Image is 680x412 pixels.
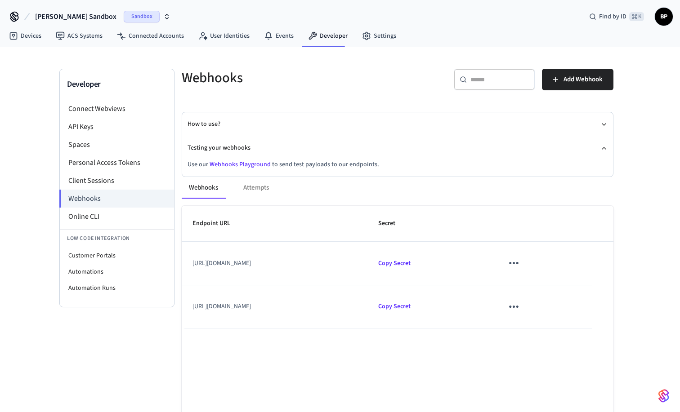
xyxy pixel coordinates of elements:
[629,12,644,21] span: ⌘ K
[599,12,626,21] span: Find by ID
[124,11,160,22] span: Sandbox
[60,229,174,248] li: Low Code Integration
[182,69,392,87] h5: Webhooks
[655,8,673,26] button: BP
[191,28,257,44] a: User Identities
[110,28,191,44] a: Connected Accounts
[378,217,407,230] span: Secret
[60,172,174,190] li: Client Sessions
[60,208,174,226] li: Online CLI
[188,160,608,177] div: Testing your webhooks
[60,118,174,136] li: API Keys
[2,28,49,44] a: Devices
[182,177,225,199] button: Webhooks
[49,28,110,44] a: ACS Systems
[60,136,174,154] li: Spaces
[60,154,174,172] li: Personal Access Tokens
[60,248,174,264] li: Customer Portals
[542,69,613,90] button: Add Webhook
[67,78,167,91] h3: Developer
[192,217,242,230] span: Endpoint URL
[564,74,603,85] span: Add Webhook
[182,177,613,199] div: ant example
[60,100,174,118] li: Connect Webviews
[60,264,174,280] li: Automations
[182,242,367,285] td: [URL][DOMAIN_NAME]
[378,259,411,268] span: Copied!
[210,160,271,169] a: Webhooks Playground
[378,302,411,311] span: Copied!
[656,9,672,25] span: BP
[182,285,367,328] td: [URL][DOMAIN_NAME]
[188,136,608,160] button: Testing your webhooks
[582,9,651,25] div: Find by ID⌘ K
[188,160,608,169] p: Use our to send test payloads to our endpoints.
[182,206,613,328] table: sticky table
[658,389,669,403] img: SeamLogoGradient.69752ec5.svg
[35,11,116,22] span: [PERSON_NAME] Sandbox
[188,112,608,136] button: How to use?
[257,28,301,44] a: Events
[355,28,403,44] a: Settings
[60,280,174,296] li: Automation Runs
[301,28,355,44] a: Developer
[59,190,174,208] li: Webhooks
